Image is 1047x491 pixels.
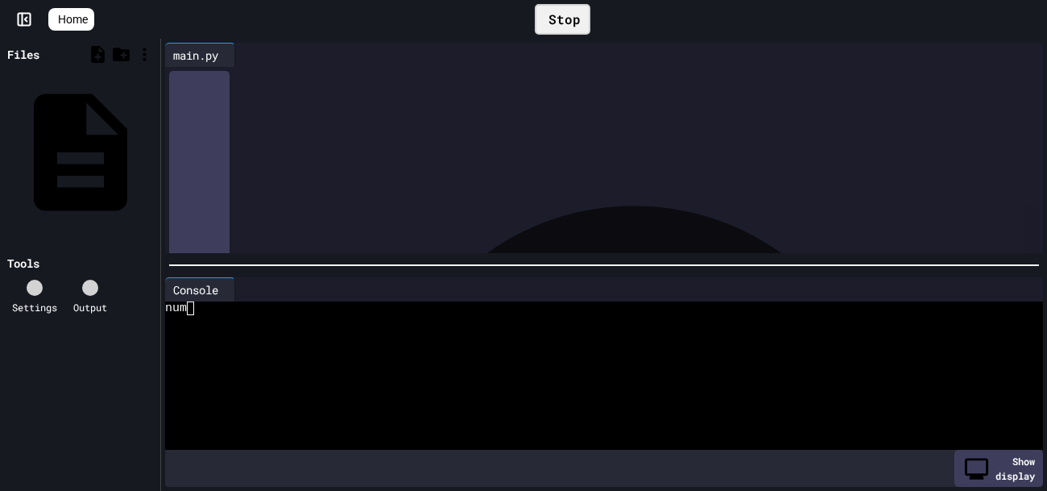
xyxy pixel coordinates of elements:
[7,46,39,63] div: Files
[165,47,226,64] div: main.py
[58,11,88,27] span: Home
[7,255,39,272] div: Tools
[165,281,226,298] div: Console
[535,4,590,35] div: Stop
[165,277,235,302] div: Console
[165,43,235,67] div: main.py
[48,8,94,31] a: Home
[73,300,107,314] div: Output
[165,302,187,315] span: num
[12,300,57,314] div: Settings
[954,450,1043,487] div: Show display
